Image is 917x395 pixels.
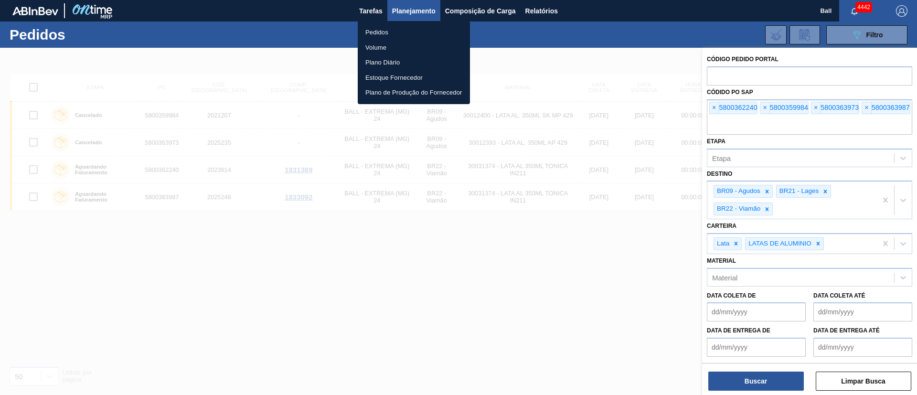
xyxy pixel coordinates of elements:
[358,25,470,40] a: Pedidos
[358,55,470,70] a: Plano Diário
[358,85,470,100] a: Plano de Produção do Fornecedor
[358,40,470,55] a: Volume
[358,70,470,85] a: Estoque Fornecedor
